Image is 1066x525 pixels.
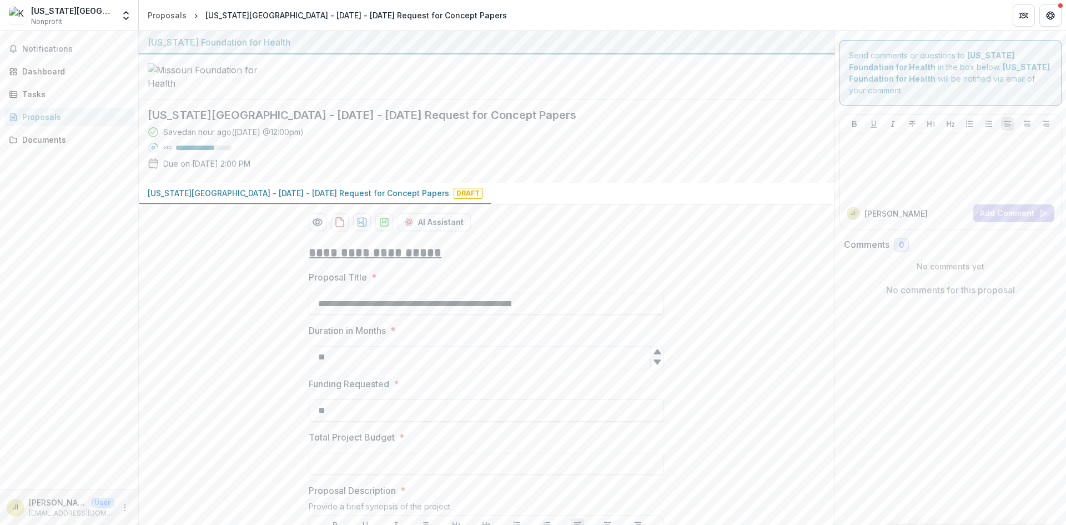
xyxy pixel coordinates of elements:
p: [PERSON_NAME] [29,497,87,508]
p: User [91,498,114,508]
button: Heading 1 [924,117,938,131]
div: Jennifer Ingraham [851,211,856,216]
p: Proposal Description [309,484,396,497]
p: Proposal Title [309,271,367,284]
button: Add Comment [973,204,1054,222]
button: Partners [1013,4,1035,27]
button: Bullet List [963,117,976,131]
div: Jennifer Ingraham [13,504,18,511]
div: Saved an hour ago ( [DATE] @ 12:00pm ) [163,126,304,138]
div: [US_STATE][GEOGRAPHIC_DATA] [31,5,114,17]
img: Kansas City University [9,7,27,24]
p: No comments yet [844,261,1058,272]
button: AI Assistant [398,213,471,231]
a: Proposals [4,108,134,126]
p: No comments for this proposal [886,283,1015,297]
button: Get Help [1039,4,1062,27]
div: Documents [22,134,125,146]
h2: Comments [844,239,889,250]
button: Align Center [1020,117,1034,131]
button: Preview d850bd99-30a7-410d-937e-db39dc91b17e-0.pdf [309,213,326,231]
button: download-proposal [375,213,393,231]
p: [EMAIL_ADDRESS][DOMAIN_NAME] [29,508,114,518]
button: download-proposal [331,213,349,231]
div: Dashboard [22,66,125,77]
button: Underline [867,117,881,131]
p: Funding Requested [309,377,389,391]
img: Missouri Foundation for Health [148,63,259,90]
span: 0 [899,241,904,250]
a: Proposals [143,7,191,23]
p: [PERSON_NAME] [864,208,928,219]
p: [US_STATE][GEOGRAPHIC_DATA] - [DATE] - [DATE] Request for Concept Papers [148,187,449,199]
p: Total Project Budget [309,431,395,444]
div: Send comments or questions to in the box below. will be notified via email of your comment. [839,40,1062,106]
div: Proposals [148,9,187,21]
div: [US_STATE][GEOGRAPHIC_DATA] - [DATE] - [DATE] Request for Concept Papers [205,9,507,21]
p: Duration in Months [309,324,386,337]
div: Tasks [22,88,125,100]
div: Provide a brief synopsis of the project [309,502,664,516]
button: Strike [906,117,919,131]
button: Heading 2 [944,117,957,131]
span: Draft [454,188,482,199]
span: Notifications [22,44,129,54]
button: Align Right [1039,117,1053,131]
p: Due on [DATE] 2:00 PM [163,158,250,169]
a: Tasks [4,85,134,103]
button: Notifications [4,40,134,58]
button: Bold [848,117,861,131]
p: 68 % [163,144,172,152]
button: Ordered List [982,117,995,131]
div: [US_STATE] Foundation for Health [148,36,826,49]
button: Align Left [1001,117,1014,131]
nav: breadcrumb [143,7,511,23]
button: Open entity switcher [118,4,134,27]
a: Dashboard [4,62,134,81]
button: More [118,501,132,514]
button: download-proposal [353,213,371,231]
div: Proposals [22,111,125,123]
span: Nonprofit [31,17,62,27]
h2: [US_STATE][GEOGRAPHIC_DATA] - [DATE] - [DATE] Request for Concept Papers [148,108,808,122]
button: Italicize [886,117,899,131]
a: Documents [4,131,134,149]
